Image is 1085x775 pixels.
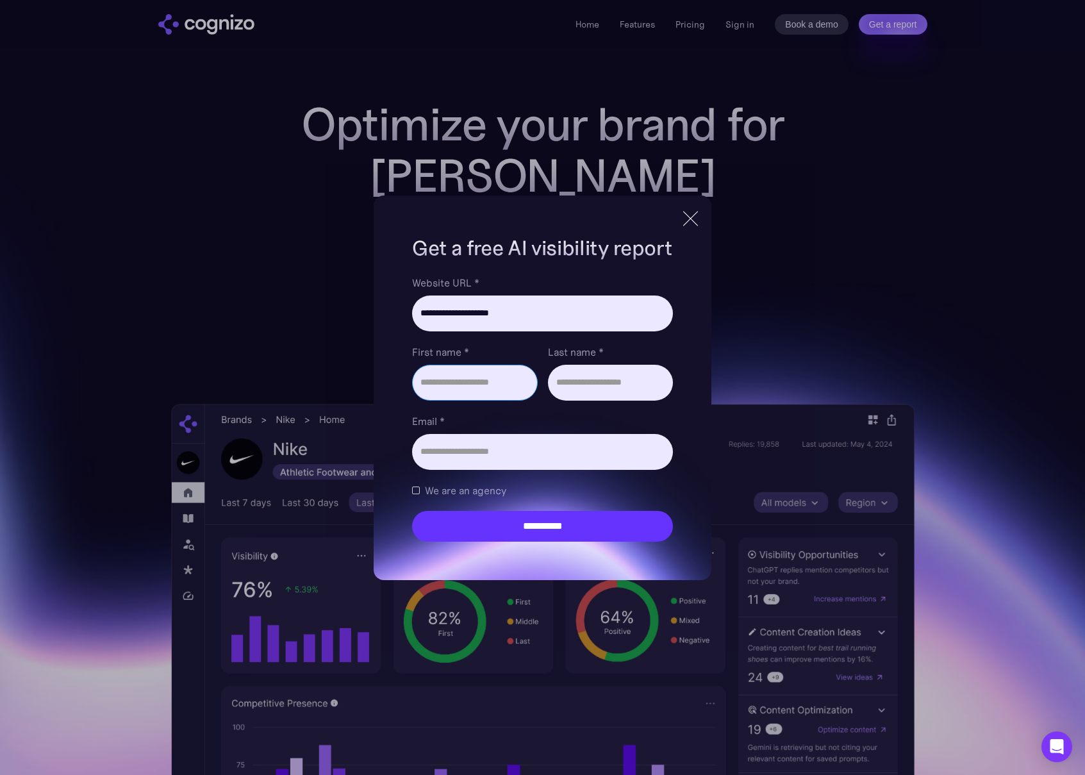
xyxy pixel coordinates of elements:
form: Brand Report Form [412,275,672,542]
span: We are an agency [425,483,506,498]
label: Email * [412,413,672,429]
label: Last name * [548,344,673,360]
label: First name * [412,344,537,360]
div: Open Intercom Messenger [1041,731,1072,762]
h1: Get a free AI visibility report [412,234,672,262]
label: Website URL * [412,275,672,290]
